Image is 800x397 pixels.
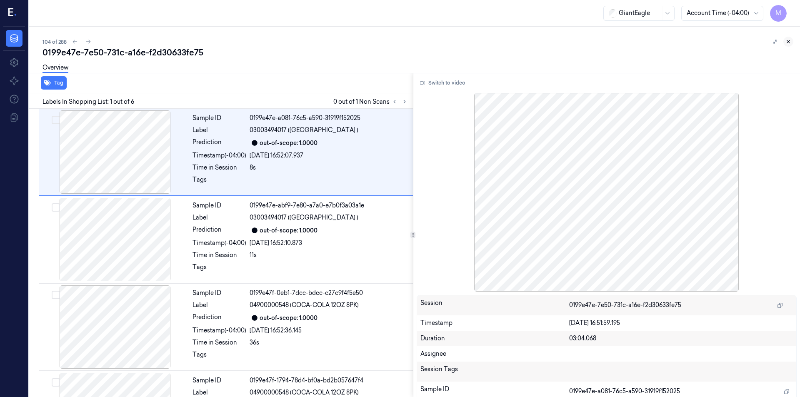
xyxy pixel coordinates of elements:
[192,338,246,347] div: Time in Session
[192,175,246,189] div: Tags
[250,239,408,247] div: [DATE] 16:52:10.873
[569,334,793,343] div: 03:04.068
[192,114,246,122] div: Sample ID
[250,251,408,260] div: 11s
[250,289,408,297] div: 0199e47f-0eb1-7dcc-bdcc-c27c9f4f5e50
[569,319,793,327] div: [DATE] 16:51:59.195
[250,338,408,347] div: 36s
[192,225,246,235] div: Prediction
[192,251,246,260] div: Time in Session
[42,97,134,106] span: Labels In Shopping List: 1 out of 6
[420,350,793,358] div: Assignee
[260,226,317,235] div: out-of-scope: 1.0000
[250,126,358,135] span: 03003494017 ([GEOGRAPHIC_DATA] )
[52,116,60,124] button: Select row
[192,126,246,135] div: Label
[192,138,246,148] div: Prediction
[192,388,246,397] div: Label
[420,319,570,327] div: Timestamp
[250,163,408,172] div: 8s
[41,76,67,90] button: Tag
[192,301,246,310] div: Label
[250,301,359,310] span: 04900000548 (COCA-COLA 12OZ 8PK)
[333,97,410,107] span: 0 out of 1 Non Scans
[192,213,246,222] div: Label
[192,151,246,160] div: Timestamp (-04:00)
[770,5,787,22] button: M
[192,289,246,297] div: Sample ID
[42,63,68,73] a: Overview
[250,114,408,122] div: 0199e47e-a081-76c5-a590-31919f152025
[192,326,246,335] div: Timestamp (-04:00)
[420,334,570,343] div: Duration
[192,201,246,210] div: Sample ID
[250,213,358,222] span: 03003494017 ([GEOGRAPHIC_DATA] )
[192,376,246,385] div: Sample ID
[42,38,67,45] span: 104 of 288
[52,378,60,387] button: Select row
[250,201,408,210] div: 0199e47e-abf9-7e80-a7a0-e7b0f3a03a1e
[250,326,408,335] div: [DATE] 16:52:36.145
[260,139,317,147] div: out-of-scope: 1.0000
[192,350,246,364] div: Tags
[192,263,246,276] div: Tags
[192,313,246,323] div: Prediction
[192,239,246,247] div: Timestamp (-04:00)
[420,299,570,312] div: Session
[260,314,317,322] div: out-of-scope: 1.0000
[250,151,408,160] div: [DATE] 16:52:07.937
[250,376,408,385] div: 0199e47f-1794-78d4-bf0a-bd2b057647f4
[192,163,246,172] div: Time in Session
[250,388,359,397] span: 04900000548 (COCA-COLA 12OZ 8PK)
[569,301,681,310] span: 0199e47e-7e50-731c-a16e-f2d30633fe75
[420,365,570,378] div: Session Tags
[417,76,469,90] button: Switch to video
[52,291,60,299] button: Select row
[42,47,793,58] div: 0199e47e-7e50-731c-a16e-f2d30633fe75
[569,387,680,396] span: 0199e47e-a081-76c5-a590-31919f152025
[52,203,60,212] button: Select row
